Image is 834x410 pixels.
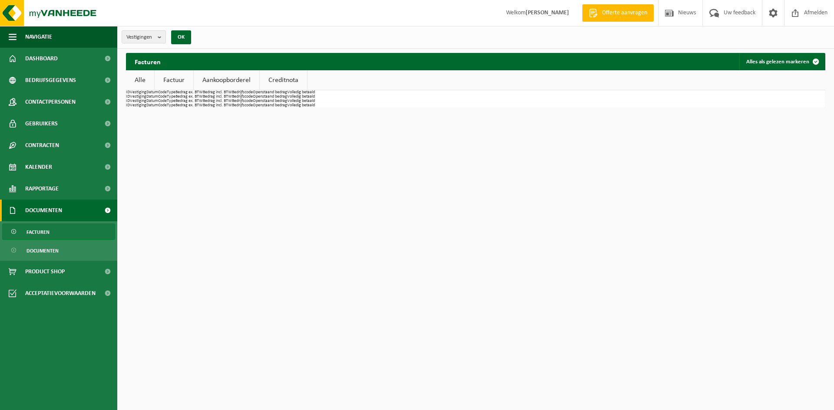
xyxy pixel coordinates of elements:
[260,70,307,90] a: Creditnota
[287,99,315,103] th: Volledig betaald
[167,99,175,103] th: Type
[126,95,130,99] th: ID
[25,69,76,91] span: Bedrijfsgegevens
[203,95,232,99] th: Bedrag incl. BTW
[2,242,115,259] a: Documenten
[287,90,315,95] th: Volledig betaald
[155,70,193,90] a: Factuur
[126,31,154,44] span: Vestigingen
[25,200,62,221] span: Documenten
[146,95,158,99] th: Datum
[25,156,52,178] span: Kalender
[25,26,52,48] span: Navigatie
[25,282,96,304] span: Acceptatievoorwaarden
[175,95,203,99] th: Bedrag ex. BTW
[582,4,654,22] a: Offerte aanvragen
[739,53,824,70] button: Alles als gelezen markeren
[130,103,146,108] th: Vestiging
[126,103,130,108] th: ID
[253,95,287,99] th: Openstaand bedrag
[167,95,175,99] th: Type
[158,95,167,99] th: Code
[175,90,203,95] th: Bedrag ex. BTW
[158,103,167,108] th: Code
[25,178,59,200] span: Rapportage
[175,99,203,103] th: Bedrag ex. BTW
[126,99,130,103] th: ID
[122,30,166,43] button: Vestigingen
[232,90,253,95] th: Bedrijfscode
[232,95,253,99] th: Bedrijfscode
[203,90,232,95] th: Bedrag incl. BTW
[158,99,167,103] th: Code
[26,224,50,240] span: Facturen
[25,113,58,134] span: Gebruikers
[158,90,167,95] th: Code
[253,103,287,108] th: Openstaand bedrag
[25,261,65,282] span: Product Shop
[126,53,169,70] h2: Facturen
[126,70,154,90] a: Alle
[171,30,191,44] button: OK
[25,48,58,69] span: Dashboard
[232,99,253,103] th: Bedrijfscode
[130,95,146,99] th: Vestiging
[232,103,253,108] th: Bedrijfscode
[526,10,569,16] strong: [PERSON_NAME]
[253,90,287,95] th: Openstaand bedrag
[203,103,232,108] th: Bedrag incl. BTW
[130,90,146,95] th: Vestiging
[167,103,175,108] th: Type
[194,70,259,90] a: Aankoopborderel
[130,99,146,103] th: Vestiging
[175,103,203,108] th: Bedrag ex. BTW
[287,103,315,108] th: Volledig betaald
[167,90,175,95] th: Type
[600,9,649,17] span: Offerte aanvragen
[2,223,115,240] a: Facturen
[253,99,287,103] th: Openstaand bedrag
[25,134,59,156] span: Contracten
[146,99,158,103] th: Datum
[25,91,76,113] span: Contactpersonen
[203,99,232,103] th: Bedrag incl. BTW
[146,103,158,108] th: Datum
[287,95,315,99] th: Volledig betaald
[146,90,158,95] th: Datum
[126,90,130,95] th: ID
[26,243,59,259] span: Documenten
